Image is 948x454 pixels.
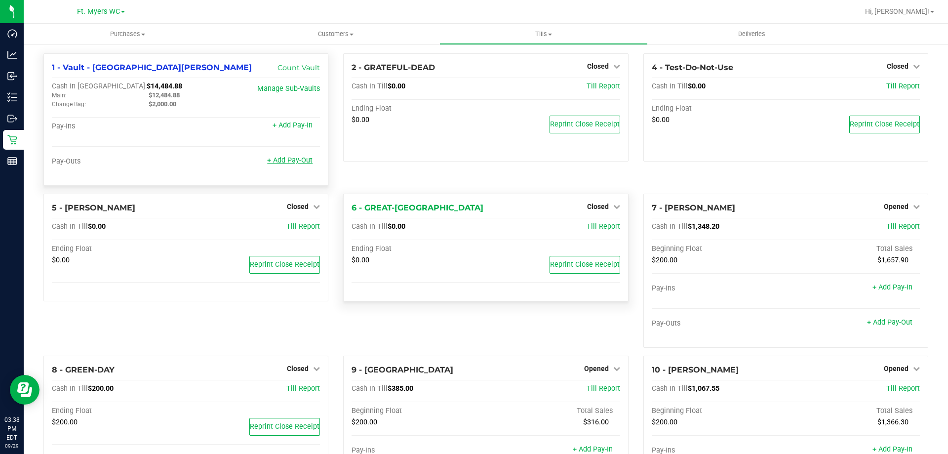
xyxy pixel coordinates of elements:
span: Purchases [24,30,232,39]
span: Reprint Close Receipt [850,120,919,128]
button: Reprint Close Receipt [550,116,620,133]
inline-svg: Outbound [7,114,17,124]
a: Till Report [886,82,920,90]
a: Customers [232,24,439,44]
span: Till Report [587,82,620,90]
button: Reprint Close Receipt [249,418,320,436]
span: 1 - Vault - [GEOGRAPHIC_DATA][PERSON_NAME] [52,63,252,72]
span: Cash In Till [352,384,388,393]
a: Count Vault [277,63,320,72]
div: Pay-Ins [52,122,186,131]
span: Deliveries [725,30,779,39]
span: 4 - Test-Do-Not-Use [652,63,733,72]
a: Manage Sub-Vaults [257,84,320,93]
span: $200.00 [88,384,114,393]
span: $200.00 [52,418,78,426]
span: Reprint Close Receipt [550,260,620,269]
span: 10 - [PERSON_NAME] [652,365,739,374]
span: Closed [887,62,908,70]
span: $1,657.90 [877,256,908,264]
a: + Add Pay-Out [867,318,912,327]
span: Opened [884,203,908,210]
span: Hi, [PERSON_NAME]! [865,7,929,15]
span: Change Bag: [52,101,86,108]
span: $385.00 [388,384,413,393]
span: $0.00 [388,222,405,231]
div: Pay-Outs [652,319,786,328]
a: + Add Pay-In [872,283,912,291]
a: + Add Pay-In [872,445,912,454]
span: Customers [232,30,439,39]
span: $1,348.20 [688,222,719,231]
div: Pay-Ins [652,284,786,293]
span: Closed [287,203,309,210]
p: 03:38 PM EDT [4,415,19,442]
span: Cash In [GEOGRAPHIC_DATA]: [52,82,147,90]
a: Till Report [886,222,920,231]
button: Reprint Close Receipt [550,256,620,274]
span: 6 - GREAT-[GEOGRAPHIC_DATA] [352,203,483,212]
span: Closed [287,365,309,372]
a: + Add Pay-Out [267,156,313,165]
div: Total Sales [786,245,920,253]
span: Closed [587,203,609,210]
a: Deliveries [648,24,856,44]
div: Total Sales [486,407,620,415]
a: Till Report [587,384,620,393]
span: Cash In Till [352,82,388,90]
iframe: Resource center [10,375,39,405]
span: $0.00 [88,222,106,231]
div: Ending Float [652,104,786,113]
span: $200.00 [652,418,677,426]
a: Till Report [286,384,320,393]
div: Beginning Float [652,245,786,253]
span: $0.00 [352,256,369,264]
span: $200.00 [352,418,377,426]
span: Opened [584,365,609,372]
span: Cash In Till [652,384,688,393]
span: 8 - GREEN-DAY [52,365,115,374]
span: Cash In Till [652,222,688,231]
span: $0.00 [652,116,670,124]
span: Cash In Till [52,384,88,393]
span: $12,484.88 [149,91,180,99]
span: $0.00 [688,82,706,90]
a: + Add Pay-In [273,121,313,129]
div: Ending Float [52,407,186,415]
span: Ft. Myers WC [77,7,120,16]
button: Reprint Close Receipt [849,116,920,133]
span: 5 - [PERSON_NAME] [52,203,135,212]
span: $316.00 [583,418,609,426]
span: Reprint Close Receipt [550,120,620,128]
inline-svg: Analytics [7,50,17,60]
span: Reprint Close Receipt [250,422,319,431]
div: Beginning Float [352,407,486,415]
div: Ending Float [52,245,186,253]
a: Till Report [286,222,320,231]
inline-svg: Inbound [7,71,17,81]
div: Total Sales [786,407,920,415]
span: Reprint Close Receipt [250,260,319,269]
inline-svg: Inventory [7,92,17,102]
span: $0.00 [352,116,369,124]
span: Cash In Till [52,222,88,231]
span: 7 - [PERSON_NAME] [652,203,735,212]
div: Ending Float [352,245,486,253]
a: Till Report [886,384,920,393]
span: $14,484.88 [147,82,182,90]
span: $1,366.30 [877,418,908,426]
span: $0.00 [388,82,405,90]
span: 9 - [GEOGRAPHIC_DATA] [352,365,453,374]
button: Reprint Close Receipt [249,256,320,274]
a: Till Report [587,222,620,231]
inline-svg: Dashboard [7,29,17,39]
span: Tills [440,30,647,39]
a: + Add Pay-In [573,445,613,454]
span: Opened [884,365,908,372]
